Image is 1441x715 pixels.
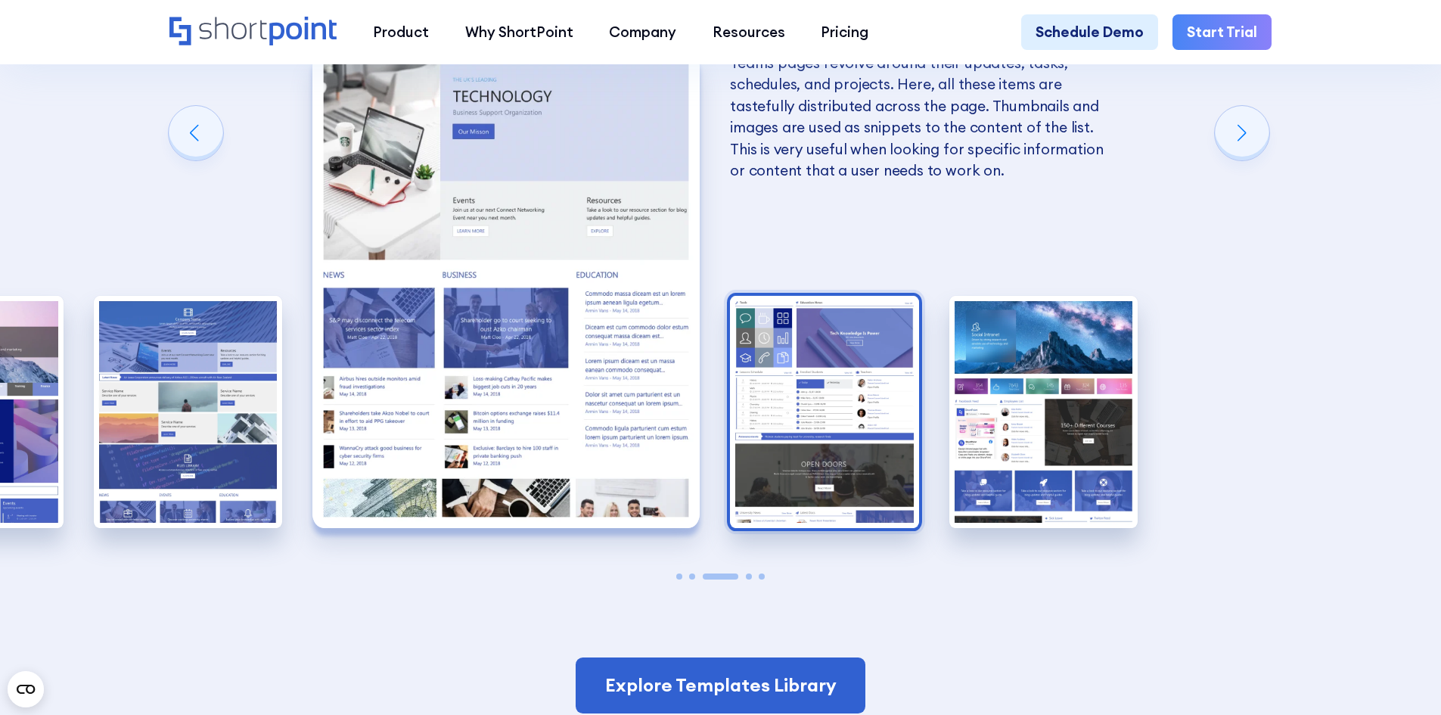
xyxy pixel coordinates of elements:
span: Go to slide 5 [759,574,765,580]
a: Explore Templates Library [576,657,865,713]
a: Company [591,14,694,51]
a: Resources [694,14,803,51]
a: Start Trial [1172,14,1272,51]
img: Best SharePoint Designs [312,52,700,528]
span: Go to slide 3 [703,574,739,580]
div: Product [373,21,429,43]
button: Open CMP widget [8,671,44,707]
a: Why ShortPoint [447,14,592,51]
div: 3 / 5 [312,52,700,528]
div: Why ShortPoint [465,21,573,43]
a: Schedule Demo [1021,14,1158,51]
span: Go to slide 4 [746,574,752,580]
img: Best SharePoint Intranet Site Designs [949,296,1138,528]
div: 2 / 5 [94,296,283,528]
div: 5 / 5 [949,296,1138,528]
p: Teams pages revolve around their updates, tasks, schedules, and projects. Here, all these items a... [730,52,1117,182]
div: Previous slide [169,106,223,160]
img: Best SharePoint Intranet Examples [730,296,919,528]
a: Product [355,14,447,51]
div: Next slide [1215,106,1269,160]
div: Resources [713,21,785,43]
div: 4 / 5 [730,296,919,528]
iframe: Chat Widget [1365,642,1441,715]
div: Company [609,21,676,43]
img: Best SharePoint Intranet Sites [94,296,283,528]
span: Go to slide 1 [676,574,682,580]
a: Home [169,17,337,48]
span: Go to slide 2 [689,574,695,580]
a: Pricing [803,14,887,51]
div: Pricing [821,21,868,43]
